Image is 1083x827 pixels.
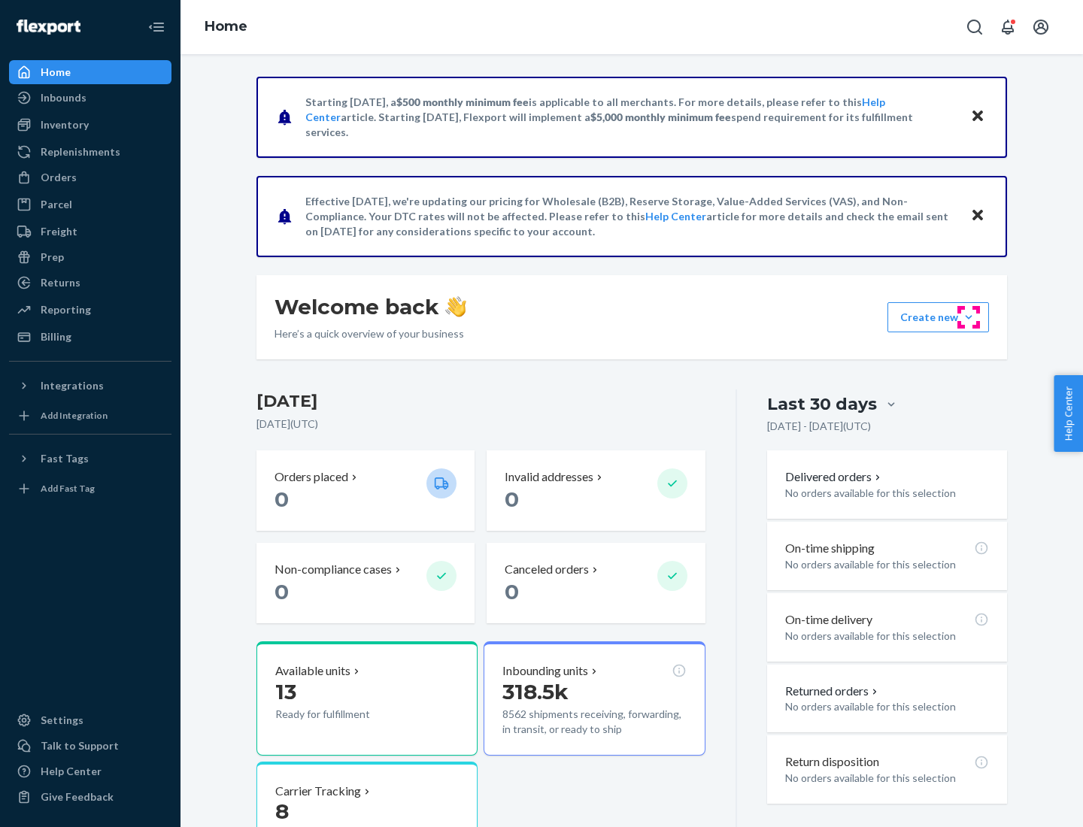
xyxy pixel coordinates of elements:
[256,417,705,432] p: [DATE] ( UTC )
[41,90,86,105] div: Inbounds
[275,783,361,800] p: Carrier Tracking
[275,662,350,680] p: Available units
[887,302,989,332] button: Create new
[41,738,119,753] div: Talk to Support
[445,296,466,317] img: hand-wave emoji
[41,275,80,290] div: Returns
[968,205,987,227] button: Close
[785,557,989,572] p: No orders available for this selection
[205,18,247,35] a: Home
[41,224,77,239] div: Freight
[502,679,569,704] span: 318.5k
[256,543,475,623] button: Non-compliance cases 0
[275,486,289,512] span: 0
[41,117,89,132] div: Inventory
[41,144,120,159] div: Replenishments
[9,785,171,809] button: Give Feedback
[9,298,171,322] a: Reporting
[9,220,171,244] a: Freight
[141,12,171,42] button: Close Navigation
[275,707,414,722] p: Ready for fulfillment
[275,326,466,341] p: Here’s a quick overview of your business
[41,713,83,728] div: Settings
[41,302,91,317] div: Reporting
[785,540,875,557] p: On-time shipping
[785,611,872,629] p: On-time delivery
[41,65,71,80] div: Home
[41,170,77,185] div: Orders
[505,579,519,604] span: 0
[502,662,588,680] p: Inbounding units
[396,95,529,108] span: $500 monthly minimum fee
[785,468,884,486] button: Delivered orders
[41,451,89,466] div: Fast Tags
[960,12,990,42] button: Open Search Box
[256,450,475,531] button: Orders placed 0
[41,197,72,212] div: Parcel
[9,734,171,758] a: Talk to Support
[505,561,589,578] p: Canceled orders
[9,140,171,164] a: Replenishments
[785,683,881,700] button: Returned orders
[275,293,466,320] h1: Welcome back
[9,374,171,398] button: Integrations
[41,250,64,265] div: Prep
[9,447,171,471] button: Fast Tags
[275,468,348,486] p: Orders placed
[41,764,102,779] div: Help Center
[645,210,706,223] a: Help Center
[484,641,705,756] button: Inbounding units318.5k8562 shipments receiving, forwarding, in transit, or ready to ship
[487,543,705,623] button: Canceled orders 0
[41,378,104,393] div: Integrations
[9,477,171,501] a: Add Fast Tag
[9,86,171,110] a: Inbounds
[1054,375,1083,452] button: Help Center
[9,708,171,732] a: Settings
[275,798,289,824] span: 8
[275,579,289,604] span: 0
[767,419,871,434] p: [DATE] - [DATE] ( UTC )
[41,789,114,804] div: Give Feedback
[9,113,171,137] a: Inventory
[993,12,1023,42] button: Open notifications
[785,629,989,644] p: No orders available for this selection
[785,699,989,714] p: No orders available for this selection
[41,409,108,422] div: Add Integration
[1026,12,1056,42] button: Open account menu
[785,486,989,501] p: No orders available for this selection
[502,707,686,737] p: 8562 shipments receiving, forwarding, in transit, or ready to ship
[590,111,731,123] span: $5,000 monthly minimum fee
[9,404,171,428] a: Add Integration
[505,486,519,512] span: 0
[41,482,95,495] div: Add Fast Tag
[785,771,989,786] p: No orders available for this selection
[256,389,705,413] h3: [DATE]
[505,468,593,486] p: Invalid addresses
[9,245,171,269] a: Prep
[9,759,171,783] a: Help Center
[9,165,171,189] a: Orders
[305,194,956,239] p: Effective [DATE], we're updating our pricing for Wholesale (B2B), Reserve Storage, Value-Added Se...
[487,450,705,531] button: Invalid addresses 0
[767,392,877,416] div: Last 30 days
[256,641,478,756] button: Available units13Ready for fulfillment
[968,106,987,128] button: Close
[9,325,171,349] a: Billing
[17,20,80,35] img: Flexport logo
[9,60,171,84] a: Home
[193,5,259,49] ol: breadcrumbs
[41,329,71,344] div: Billing
[785,753,879,771] p: Return disposition
[275,561,392,578] p: Non-compliance cases
[9,192,171,217] a: Parcel
[275,679,296,704] span: 13
[9,271,171,295] a: Returns
[305,95,956,140] p: Starting [DATE], a is applicable to all merchants. For more details, please refer to this article...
